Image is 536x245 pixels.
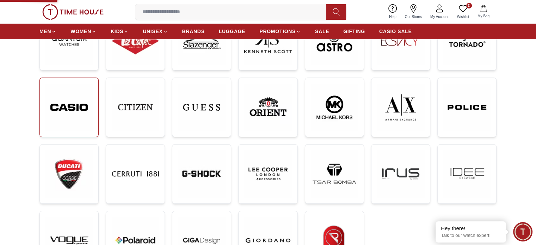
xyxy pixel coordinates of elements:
span: GIFTING [343,28,365,35]
img: ... [377,150,424,197]
img: ... [112,150,159,197]
a: 0Wishlist [453,3,473,21]
img: ... [178,17,225,65]
img: ... [311,84,358,131]
a: GIFTING [343,25,365,38]
span: LUGGAGE [219,28,246,35]
span: CASIO SALE [379,28,412,35]
img: ... [377,84,424,131]
img: ... [443,150,491,197]
p: Talk to our watch expert! [441,233,501,239]
img: ... [178,150,225,197]
div: Chat Widget [513,222,532,241]
a: CASIO SALE [379,25,412,38]
span: My Bag [475,13,492,19]
img: ... [244,17,291,65]
a: PROMOTIONS [259,25,301,38]
span: KIDS [111,28,123,35]
a: Help [385,3,401,21]
span: BRANDS [182,28,205,35]
a: WOMEN [70,25,97,38]
a: LUGGAGE [219,25,246,38]
img: ... [443,84,491,131]
img: ... [244,150,291,197]
img: ... [45,150,93,198]
img: ... [42,4,104,20]
img: ... [178,84,225,131]
span: SALE [315,28,329,35]
span: 0 [466,3,472,8]
span: Our Stores [402,14,425,19]
img: ... [45,84,93,131]
span: MEN [39,28,51,35]
a: UNISEX [143,25,168,38]
span: PROMOTIONS [259,28,296,35]
img: ... [112,84,159,131]
button: My Bag [473,4,494,20]
span: UNISEX [143,28,162,35]
img: ... [112,17,159,65]
img: ... [311,150,358,197]
a: Our Stores [401,3,426,21]
img: ... [45,17,93,65]
a: MEN [39,25,56,38]
span: WOMEN [70,28,91,35]
span: Help [386,14,399,19]
span: My Account [427,14,451,19]
img: ... [443,17,491,65]
a: KIDS [111,25,129,38]
img: ... [377,17,424,65]
span: Wishlist [454,14,472,19]
div: Hey there! [441,225,501,232]
img: ... [244,84,291,131]
a: SALE [315,25,329,38]
img: ... [311,17,358,65]
a: BRANDS [182,25,205,38]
